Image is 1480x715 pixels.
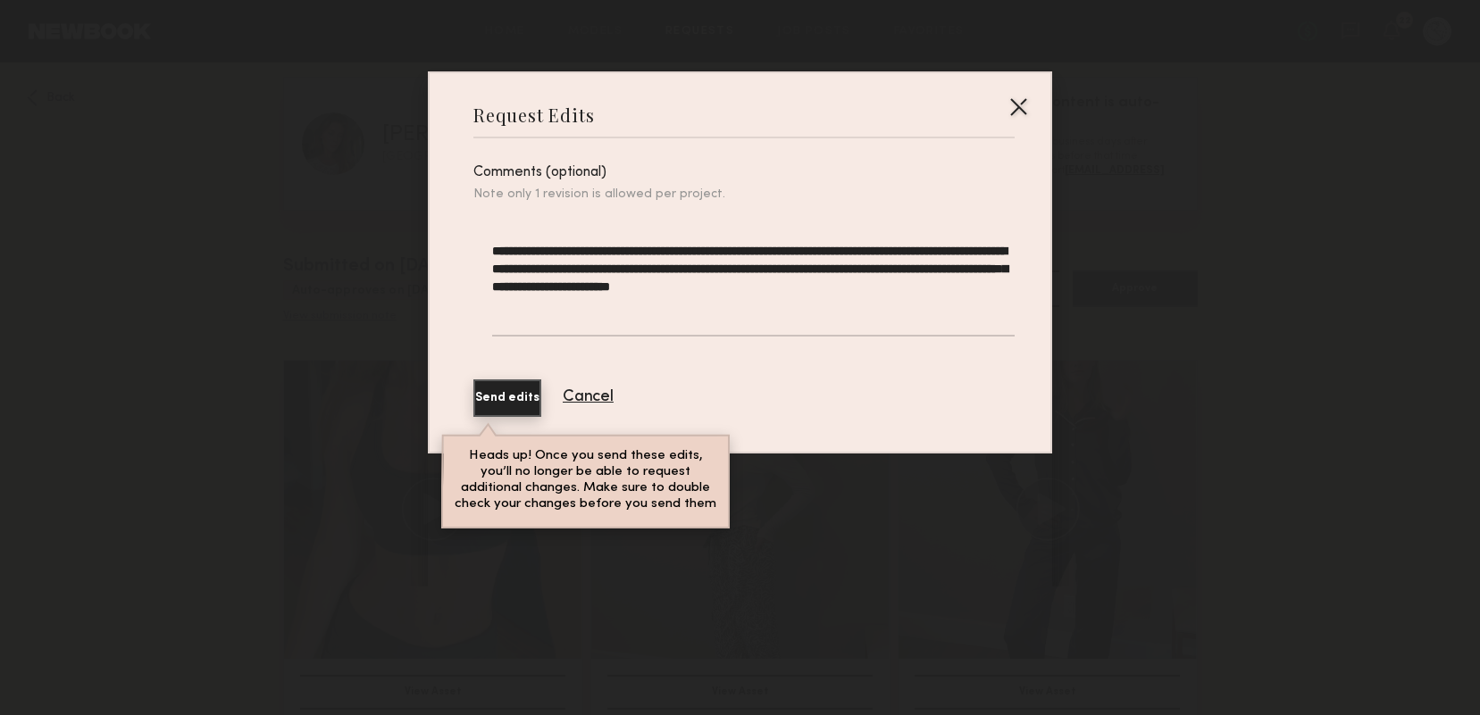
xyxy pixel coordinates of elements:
[563,389,614,405] button: Cancel
[455,447,716,511] p: Heads up! Once you send these edits, you’ll no longer be able to request additional changes. Make...
[473,379,541,417] button: Send edits
[473,187,1015,203] div: Note only 1 revision is allowed per project.
[473,103,594,127] div: Request Edits
[473,165,1015,180] div: Comments (optional)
